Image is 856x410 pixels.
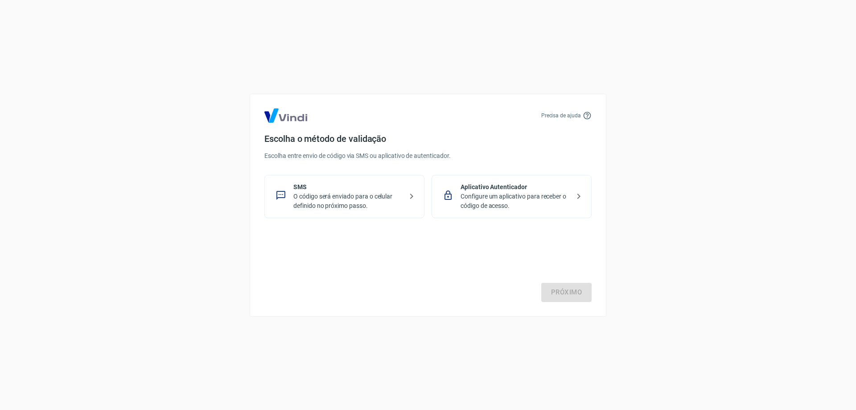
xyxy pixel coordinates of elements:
[264,108,307,123] img: Logo Vind
[293,192,403,211] p: O código será enviado para o celular definido no próximo passo.
[264,175,424,218] div: SMSO código será enviado para o celular definido no próximo passo.
[264,133,592,144] h4: Escolha o método de validação
[432,175,592,218] div: Aplicativo AutenticadorConfigure um aplicativo para receber o código de acesso.
[461,182,570,192] p: Aplicativo Autenticador
[541,112,581,120] p: Precisa de ajuda
[293,182,403,192] p: SMS
[461,192,570,211] p: Configure um aplicativo para receber o código de acesso.
[264,151,592,161] p: Escolha entre envio de código via SMS ou aplicativo de autenticador.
